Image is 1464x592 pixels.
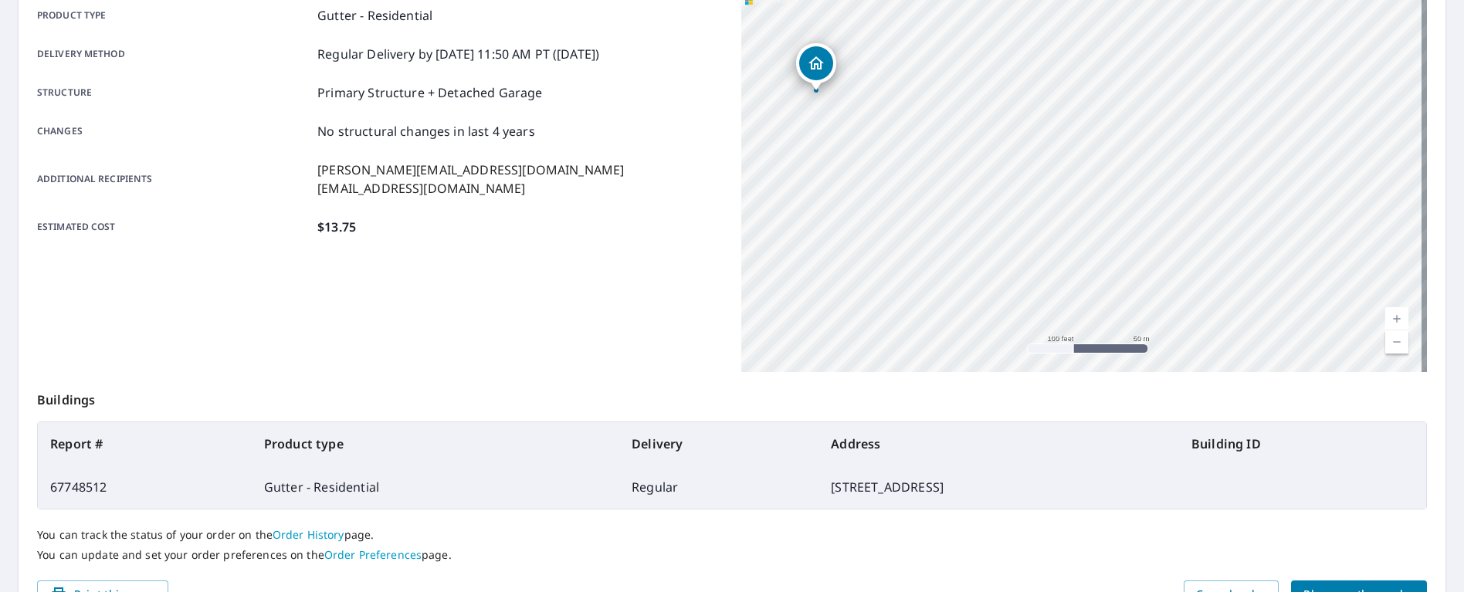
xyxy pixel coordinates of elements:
[1385,330,1408,354] a: Current Level 18, Zoom Out
[38,465,252,509] td: 67748512
[38,422,252,465] th: Report #
[37,45,311,63] p: Delivery method
[273,527,344,542] a: Order History
[317,45,599,63] p: Regular Delivery by [DATE] 11:50 AM PT ([DATE])
[317,6,432,25] p: Gutter - Residential
[324,547,422,562] a: Order Preferences
[1385,307,1408,330] a: Current Level 18, Zoom In
[37,528,1427,542] p: You can track the status of your order on the page.
[37,218,311,236] p: Estimated cost
[252,465,619,509] td: Gutter - Residential
[37,161,311,198] p: Additional recipients
[37,548,1427,562] p: You can update and set your order preferences on the page.
[619,422,818,465] th: Delivery
[818,422,1179,465] th: Address
[37,372,1427,421] p: Buildings
[317,83,542,102] p: Primary Structure + Detached Garage
[317,218,356,236] p: $13.75
[37,83,311,102] p: Structure
[317,122,535,140] p: No structural changes in last 4 years
[37,6,311,25] p: Product type
[1179,422,1426,465] th: Building ID
[317,179,624,198] p: [EMAIL_ADDRESS][DOMAIN_NAME]
[317,161,624,179] p: [PERSON_NAME][EMAIL_ADDRESS][DOMAIN_NAME]
[818,465,1179,509] td: [STREET_ADDRESS]
[796,43,836,91] div: Dropped pin, building 1, Residential property, 457 Amberwood Dr Saint Augustine, FL 32092
[619,465,818,509] td: Regular
[252,422,619,465] th: Product type
[37,122,311,140] p: Changes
